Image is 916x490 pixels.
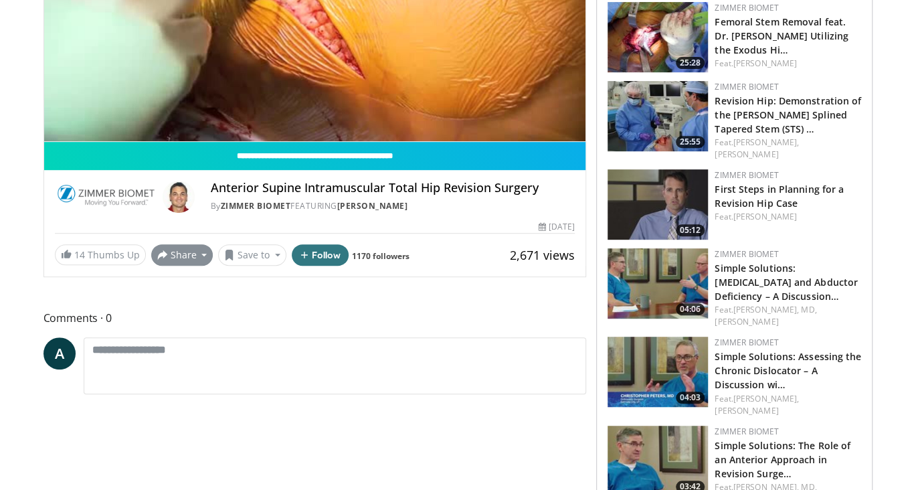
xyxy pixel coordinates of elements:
[292,244,349,266] button: Follow
[676,303,705,315] span: 04:06
[715,337,779,348] a: Zimmer Biomet
[733,58,797,69] a: [PERSON_NAME]
[733,304,817,315] a: [PERSON_NAME], MD,
[608,169,708,240] img: f4eb30dd-ad4b-481c-a702-6d980b1a90fc.150x105_q85_crop-smart_upscale.jpg
[715,304,861,328] div: Feat.
[715,2,779,13] a: Zimmer Biomet
[163,181,195,213] img: Avatar
[43,309,587,327] span: Comments 0
[211,200,575,212] div: By FEATURING
[608,2,708,72] img: 8704042d-15d5-4ce9-b753-6dec72ffdbb1.150x105_q85_crop-smart_upscale.jpg
[733,211,797,222] a: [PERSON_NAME]
[608,248,708,319] img: 45aa77e6-485b-4ac3-8b26-81edfeca9230.150x105_q85_crop-smart_upscale.jpg
[715,426,779,437] a: Zimmer Biomet
[715,183,844,210] a: First Steps in Planning for a Revision Hip Case
[337,200,408,212] a: [PERSON_NAME]
[715,262,858,303] a: Simple Solutions: [MEDICAL_DATA] and Abductor Deficiency – A Discussion…
[510,247,575,263] span: 2,671 views
[74,248,85,261] span: 14
[608,337,708,407] a: 04:03
[608,2,708,72] a: 25:28
[715,316,778,327] a: [PERSON_NAME]
[151,244,213,266] button: Share
[608,248,708,319] a: 04:06
[715,169,779,181] a: Zimmer Biomet
[676,224,705,236] span: 05:12
[733,393,799,404] a: [PERSON_NAME],
[733,137,799,148] a: [PERSON_NAME],
[676,57,705,69] span: 25:28
[715,248,779,260] a: Zimmer Biomet
[43,337,76,370] a: A
[715,149,778,160] a: [PERSON_NAME]
[676,136,705,148] span: 25:55
[218,244,286,266] button: Save to
[715,15,848,56] a: Femoral Stem Removal feat. Dr. [PERSON_NAME] Utilizing the Exodus Hi…
[715,81,779,92] a: Zimmer Biomet
[715,350,861,391] a: Simple Solutions: Assessing the Chronic Dislocator – A Discussion wi…
[55,244,146,265] a: 14 Thumbs Up
[221,200,291,212] a: Zimmer Biomet
[715,405,778,416] a: [PERSON_NAME]
[715,393,861,417] div: Feat.
[608,81,708,151] a: 25:55
[539,221,575,233] div: [DATE]
[608,81,708,151] img: b1f1d919-f7d7-4a9d-8c53-72aa71ce2120.150x105_q85_crop-smart_upscale.jpg
[715,439,850,480] a: Simple Solutions: The Role of an Anterior Approach in Revision Surge…
[715,94,861,135] a: Revision Hip: Demonstration of the [PERSON_NAME] Splined Tapered Stem (STS) …
[715,211,861,223] div: Feat.
[676,392,705,404] span: 04:03
[715,58,861,70] div: Feat.
[55,181,157,213] img: Zimmer Biomet
[608,337,708,407] img: 9d72b5f2-f587-4633-8bd0-b65f1ba0dbe0.150x105_q85_crop-smart_upscale.jpg
[715,137,861,161] div: Feat.
[608,169,708,240] a: 05:12
[352,250,409,262] a: 1170 followers
[211,181,575,195] h4: Anterior Supine Intramuscular Total Hip Revision Surgery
